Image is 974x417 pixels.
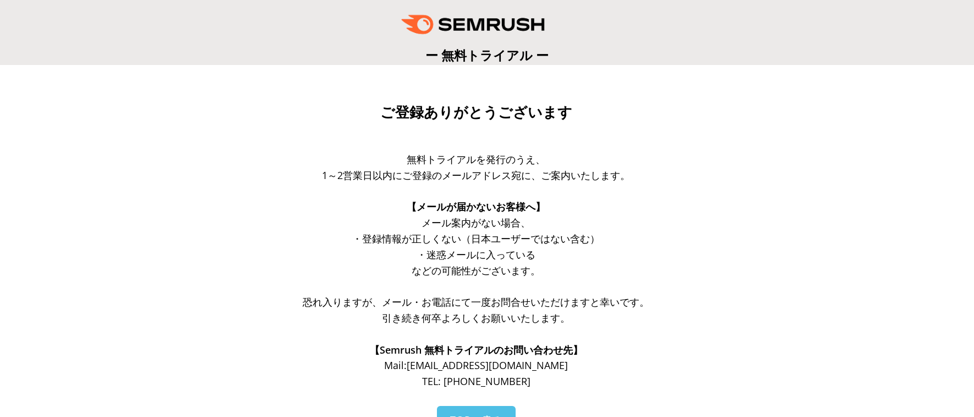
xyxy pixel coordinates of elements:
[382,311,570,324] span: 引き続き何卒よろしくお願いいたします。
[303,295,649,308] span: 恐れ入りますが、メール・お電話にて一度お問合せいただけますと幸いです。
[384,359,568,372] span: Mail: [EMAIL_ADDRESS][DOMAIN_NAME]
[422,375,530,388] span: TEL: [PHONE_NUMBER]
[380,104,572,121] span: ご登録ありがとうございます
[322,169,630,182] span: 1～2営業日以内にご登録のメールアドレス宛に、ご案内いたします。
[352,232,600,245] span: ・登録情報が正しくない（日本ユーザーではない含む）
[422,216,530,229] span: メール案内がない場合、
[370,343,583,356] span: 【Semrush 無料トライアルのお問い合わせ先】
[417,248,535,261] span: ・迷惑メールに入っている
[407,153,545,166] span: 無料トライアルを発行のうえ、
[412,264,540,277] span: などの可能性がございます。
[425,46,549,64] span: ー 無料トライアル ー
[407,200,545,213] span: 【メールが届かないお客様へ】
